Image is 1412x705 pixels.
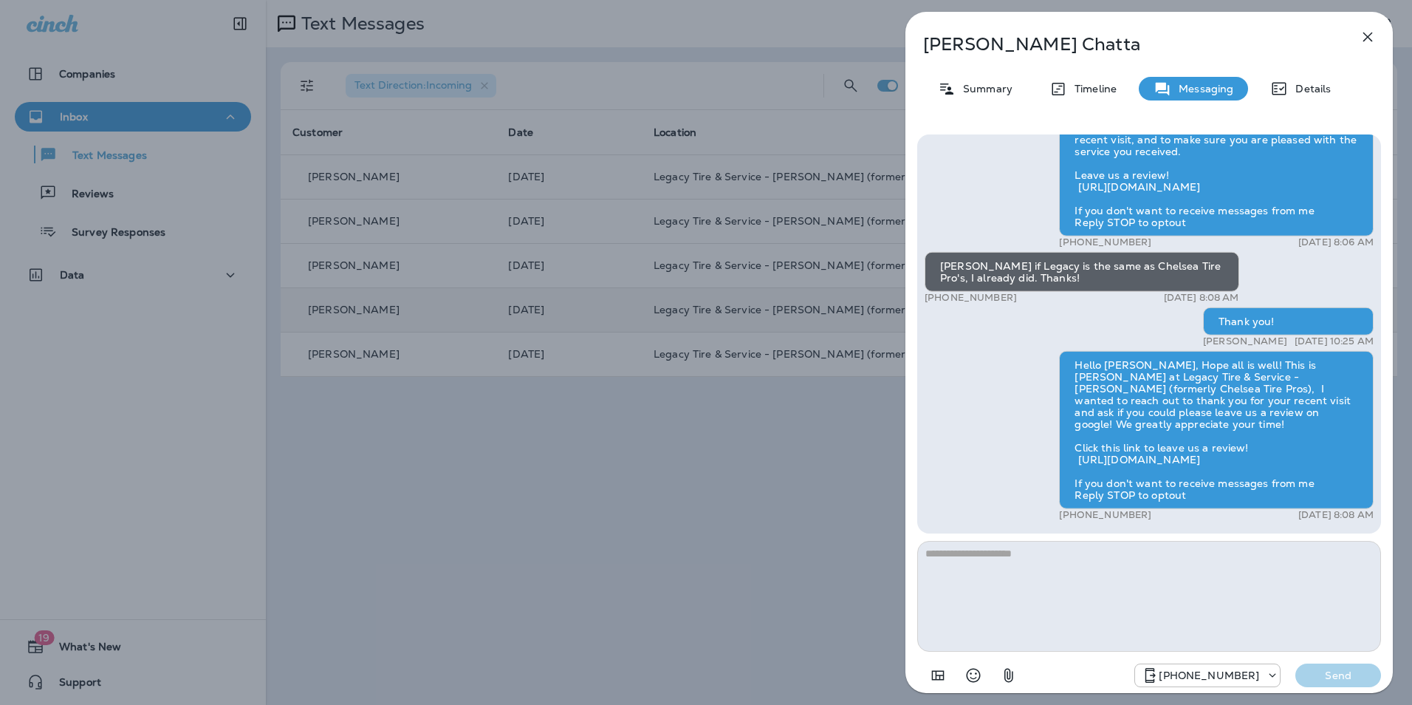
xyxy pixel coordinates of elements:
[959,661,988,690] button: Select an emoji
[1171,83,1233,95] p: Messaging
[1203,336,1287,347] p: [PERSON_NAME]
[1159,670,1259,681] p: [PHONE_NUMBER]
[1067,83,1117,95] p: Timeline
[956,83,1012,95] p: Summary
[1059,509,1151,521] p: [PHONE_NUMBER]
[925,252,1239,292] div: [PERSON_NAME] if Legacy is the same as Chelsea Tire Pro's, I already did. Thanks!
[1298,236,1374,248] p: [DATE] 8:06 AM
[1295,336,1374,347] p: [DATE] 10:25 AM
[1164,292,1239,304] p: [DATE] 8:08 AM
[1288,83,1331,95] p: Details
[1059,236,1151,248] p: [PHONE_NUMBER]
[925,292,1017,304] p: [PHONE_NUMBER]
[1059,90,1374,236] div: Hello [PERSON_NAME], Hope all is well! This is [PERSON_NAME] from Legacy Tire & Service - Chelsea...
[923,34,1326,55] p: [PERSON_NAME] Chatta
[1135,667,1280,684] div: +1 (205) 606-2088
[1203,307,1374,336] div: Thank you!
[1298,509,1374,521] p: [DATE] 8:08 AM
[923,661,953,690] button: Add in a premade template
[1059,351,1374,509] div: Hello [PERSON_NAME], Hope all is well! This is [PERSON_NAME] at Legacy Tire & Service - [PERSON_N...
